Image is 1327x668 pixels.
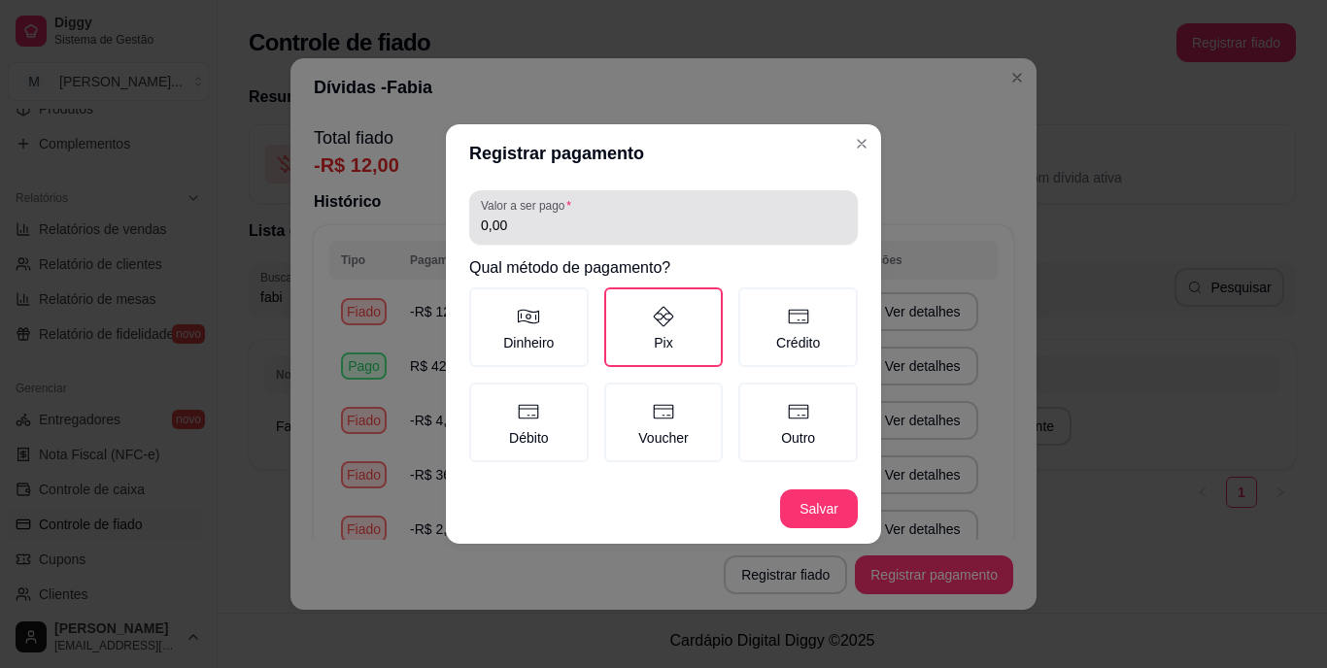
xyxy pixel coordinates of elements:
input: Valor a ser pago [481,216,846,235]
button: Close [846,128,877,159]
button: Salvar [780,489,858,528]
label: Outro [738,383,858,462]
label: Crédito [738,287,858,367]
header: Registrar pagamento [446,124,881,183]
label: Dinheiro [469,287,589,367]
label: Pix [604,287,724,367]
label: Valor a ser pago [481,197,578,214]
label: Voucher [604,383,724,462]
h2: Qual método de pagamento? [469,256,858,280]
label: Débito [469,383,589,462]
